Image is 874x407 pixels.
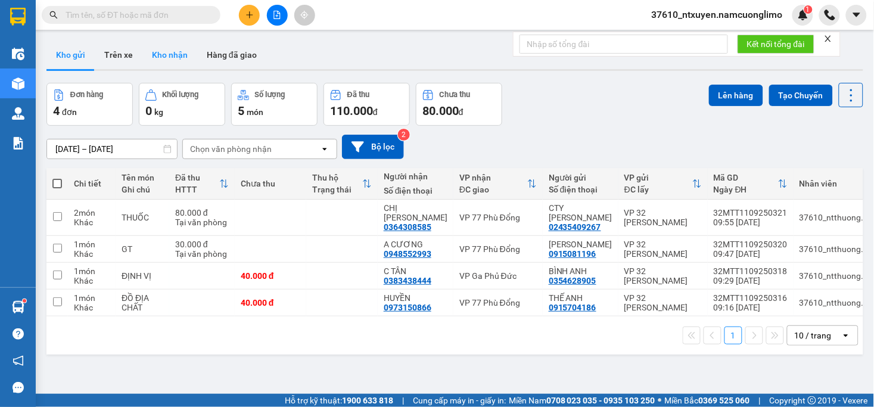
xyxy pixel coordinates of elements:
span: | [402,394,404,407]
div: CHỊ VÂN [384,203,447,222]
div: 1 món [74,266,110,276]
div: Khác [74,303,110,312]
div: BÌNH ANH [549,266,612,276]
span: 110.000 [330,104,373,118]
span: close [824,35,832,43]
span: 80.000 [422,104,459,118]
div: HUYỀN [384,293,447,303]
div: Khác [74,218,110,227]
div: Khối lượng [163,91,199,99]
div: 09:16 [DATE] [714,303,788,312]
div: 0973150866 [384,303,431,312]
sup: 1 [23,299,26,303]
div: 0364308585 [384,222,431,232]
div: 1 món [74,293,110,303]
svg: open [320,144,329,154]
strong: 0708 023 035 - 0935 103 250 [546,396,655,405]
div: Chưa thu [440,91,471,99]
div: VP 77 Phù Đổng [459,213,537,222]
div: 10 / trang [795,330,832,341]
div: Số điện thoại [549,185,612,194]
span: kg [154,107,163,117]
div: Tại văn phòng [175,249,229,259]
span: Kết nối tổng đài [747,38,805,51]
span: caret-down [851,10,862,20]
span: 5 [238,104,244,118]
button: Hàng đã giao [197,41,266,69]
span: copyright [808,396,816,405]
span: đơn [62,107,77,117]
div: 32MTT1109250321 [714,208,788,218]
span: đ [459,107,464,117]
span: 4 [53,104,60,118]
div: VP 32 [PERSON_NAME] [624,266,702,285]
div: Chọn văn phòng nhận [190,143,272,155]
div: 32MTT1109250320 [714,240,788,249]
div: 32MTT1109250316 [714,293,788,303]
div: Tên món [122,173,163,182]
div: HTTT [175,185,219,194]
div: 02435409267 [549,222,601,232]
div: VP 32 [PERSON_NAME] [624,293,702,312]
div: ĐỊNH VỊ [122,271,163,281]
img: icon-new-feature [798,10,808,20]
div: 09:55 [DATE] [714,218,788,227]
div: Đã thu [175,173,219,182]
strong: 0369 525 060 [699,396,750,405]
th: Toggle SortBy [708,168,794,200]
button: aim [294,5,315,26]
button: Kho nhận [142,41,197,69]
img: phone-icon [825,10,835,20]
div: CTY DƯỢC HOÀNG HẢI [549,203,612,222]
div: 0383438444 [384,276,431,285]
button: plus [239,5,260,26]
div: Khác [74,249,110,259]
button: Số lượng5món [231,83,318,126]
input: Tìm tên, số ĐT hoặc mã đơn [66,8,206,21]
div: 40.000 đ [241,298,300,307]
div: THẾ ANH [549,293,612,303]
div: THUỐC [122,213,163,222]
div: Chưa thu [241,179,300,188]
span: 37610_ntxuyen.namcuonglimo [642,7,792,22]
div: Chi tiết [74,179,110,188]
img: warehouse-icon [12,48,24,60]
span: notification [13,355,24,366]
span: đ [373,107,378,117]
div: VP nhận [459,173,527,182]
div: Khác [74,276,110,285]
div: Số điện thoại [384,186,447,195]
button: caret-down [846,5,867,26]
button: Đơn hàng4đơn [46,83,133,126]
div: 0915081196 [549,249,596,259]
div: C TÂN [384,266,447,276]
div: ĐỒ ĐỊA CHẤT [122,293,163,312]
span: Cung cấp máy in - giấy in: [413,394,506,407]
img: warehouse-icon [12,77,24,90]
div: 0948552993 [384,249,431,259]
span: Hỗ trợ kỹ thuật: [285,394,393,407]
div: 1 món [74,240,110,249]
th: Toggle SortBy [306,168,378,200]
span: Miền Nam [509,394,655,407]
div: A CƯƠNG [384,240,447,249]
img: solution-icon [12,137,24,150]
div: 40.000 đ [241,271,300,281]
div: Thu hộ [312,173,362,182]
button: Kết nối tổng đài [738,35,814,54]
div: Ghi chú [122,185,163,194]
span: question-circle [13,328,24,340]
div: Số lượng [255,91,285,99]
img: logo-vxr [10,8,26,26]
button: Tạo Chuyến [769,85,833,106]
div: VP gửi [624,173,692,182]
th: Toggle SortBy [169,168,235,200]
div: Đơn hàng [70,91,103,99]
div: 30.000 đ [175,240,229,249]
input: Nhập số tổng đài [520,35,728,54]
span: ⚪️ [658,398,662,403]
div: Mã GD [714,173,778,182]
div: Ngày ĐH [714,185,778,194]
button: Đã thu110.000đ [324,83,410,126]
span: aim [300,11,309,19]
